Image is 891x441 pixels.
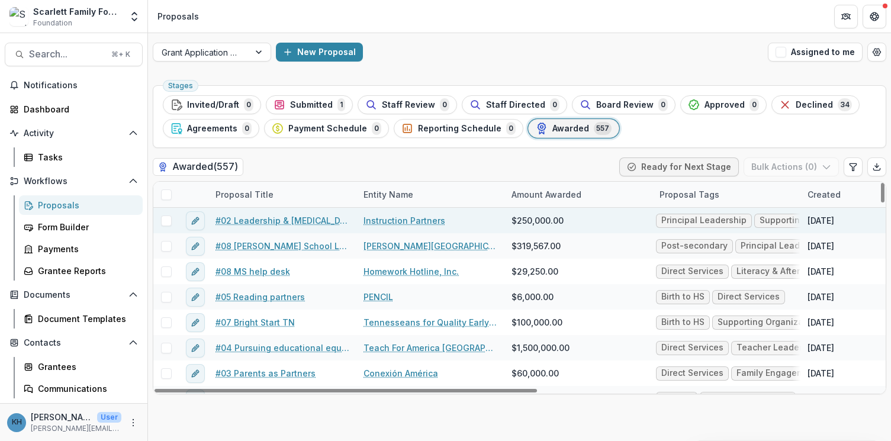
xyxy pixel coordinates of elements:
[244,98,253,111] span: 0
[808,214,834,227] div: [DATE]
[38,151,133,163] div: Tasks
[290,100,333,110] span: Submitted
[364,367,438,379] a: Conexión América
[264,119,389,138] button: Payment Schedule0
[31,423,121,434] p: [PERSON_NAME][EMAIL_ADDRESS][DOMAIN_NAME]
[215,367,316,379] a: #03 Parents as Partners
[38,313,133,325] div: Document Templates
[9,7,28,26] img: Scarlett Family Foundation
[19,147,143,167] a: Tasks
[187,100,239,110] span: Invited/Draft
[38,243,133,255] div: Payments
[744,157,839,176] button: Bulk Actions (0)
[215,342,349,354] a: #04 Pursuing educational equity and excellence in [GEOGRAPHIC_DATA][US_STATE] (5-yr)
[187,124,237,134] span: Agreements
[705,100,745,110] span: Approved
[512,214,564,227] span: $250,000.00
[38,360,133,373] div: Grantees
[504,182,652,207] div: Amount Awarded
[186,339,205,358] button: edit
[215,240,349,252] a: #08 [PERSON_NAME] School Leadership Development (2-yr)
[680,95,767,114] button: Approved0
[364,240,497,252] a: [PERSON_NAME][GEOGRAPHIC_DATA]
[808,316,834,329] div: [DATE]
[24,128,124,139] span: Activity
[29,49,104,60] span: Search...
[215,291,305,303] a: #05 Reading partners
[288,124,367,134] span: Payment Schedule
[208,182,356,207] div: Proposal Title
[358,95,457,114] button: Staff Review0
[153,8,204,25] nav: breadcrumb
[5,99,143,119] a: Dashboard
[24,290,124,300] span: Documents
[594,122,612,135] span: 557
[186,313,205,332] button: edit
[440,98,449,111] span: 0
[33,5,121,18] div: Scarlett Family Foundation
[242,122,252,135] span: 0
[512,265,558,278] span: $29,250.00
[19,239,143,259] a: Payments
[215,265,290,278] a: #08 MS help desk
[12,419,22,426] div: Katie Hazelwood
[512,367,559,379] span: $60,000.00
[808,342,834,354] div: [DATE]
[844,157,863,176] button: Edit table settings
[337,98,345,111] span: 1
[504,188,588,201] div: Amount Awarded
[5,43,143,66] button: Search...
[38,221,133,233] div: Form Builder
[834,5,858,28] button: Partners
[512,240,561,252] span: $319,567.00
[5,124,143,143] button: Open Activity
[24,81,138,91] span: Notifications
[512,316,562,329] span: $100,000.00
[24,176,124,186] span: Workflows
[596,100,654,110] span: Board Review
[126,5,143,28] button: Open entity switcher
[800,188,848,201] div: Created
[97,412,121,423] p: User
[418,124,501,134] span: Reporting Schedule
[31,411,92,423] p: [PERSON_NAME]
[462,95,567,114] button: Staff Directed0
[512,342,570,354] span: $1,500,000.00
[168,82,193,90] span: Stages
[38,382,133,395] div: Communications
[808,291,834,303] div: [DATE]
[771,95,860,114] button: Declined34
[19,217,143,237] a: Form Builder
[208,188,281,201] div: Proposal Title
[364,291,393,303] a: PENCIL
[19,309,143,329] a: Document Templates
[19,195,143,215] a: Proposals
[109,48,133,61] div: ⌘ + K
[506,122,516,135] span: 0
[5,333,143,352] button: Open Contacts
[157,10,199,22] div: Proposals
[652,188,726,201] div: Proposal Tags
[19,379,143,398] a: Communications
[750,98,759,111] span: 0
[24,103,133,115] div: Dashboard
[186,211,205,230] button: edit
[19,357,143,376] a: Grantees
[382,100,435,110] span: Staff Review
[186,237,205,256] button: edit
[33,18,72,28] span: Foundation
[186,288,205,307] button: edit
[163,95,261,114] button: Invited/Draft0
[808,265,834,278] div: [DATE]
[364,265,459,278] a: Homework Hotline, Inc.
[356,182,504,207] div: Entity Name
[838,98,852,111] span: 34
[550,98,559,111] span: 0
[768,43,863,62] button: Assigned to me
[808,240,834,252] div: [DATE]
[796,100,833,110] span: Declined
[24,338,124,348] span: Contacts
[528,119,619,138] button: Awarded557
[808,392,834,405] div: [DATE]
